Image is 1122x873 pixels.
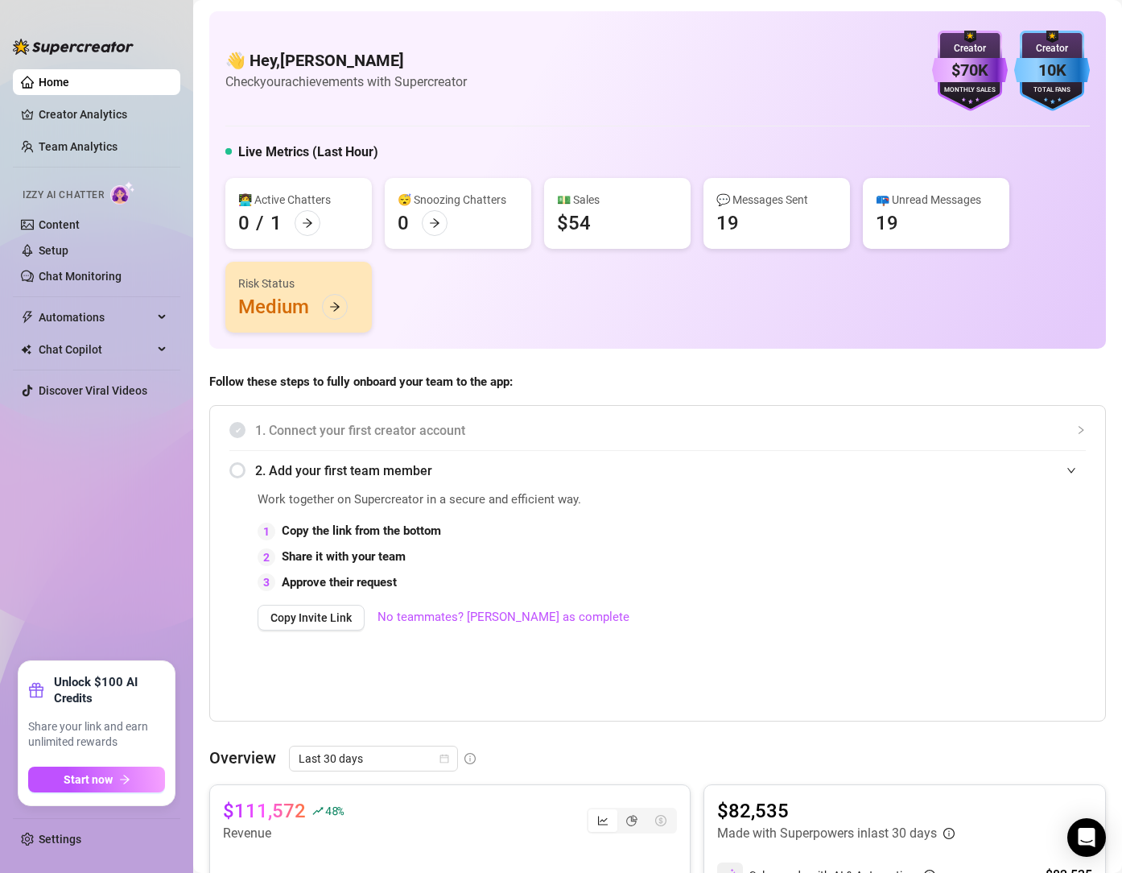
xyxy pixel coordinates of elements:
[282,575,397,590] strong: Approve their request
[21,344,31,355] img: Chat Copilot
[39,218,80,231] a: Content
[655,815,666,826] span: dollar-circle
[325,803,344,818] span: 48 %
[39,304,153,330] span: Automations
[282,549,406,564] strong: Share it with your team
[229,411,1086,450] div: 1. Connect your first creator account
[110,181,135,205] img: AI Chatter
[1067,818,1106,857] div: Open Intercom Messenger
[876,191,996,209] div: 📪 Unread Messages
[39,76,69,89] a: Home
[1076,425,1086,435] span: collapsed
[1014,41,1090,56] div: Creator
[119,774,130,785] span: arrow-right
[28,719,165,751] span: Share your link and earn unlimited rewards
[932,58,1008,83] div: $70K
[39,244,68,257] a: Setup
[23,188,104,203] span: Izzy AI Chatter
[302,217,313,229] span: arrow-right
[377,608,629,627] a: No teammates? [PERSON_NAME] as complete
[258,490,724,510] span: Work together on Supercreator in a secure and efficient way.
[39,833,81,846] a: Settings
[329,301,340,312] span: arrow-right
[626,815,637,826] span: pie-chart
[54,674,165,706] strong: Unlock $100 AI Credits
[398,210,409,236] div: 0
[258,523,275,540] div: 1
[282,523,441,538] strong: Copy the link from the bottom
[429,217,440,229] span: arrow-right
[209,746,276,770] article: Overview
[439,754,449,763] span: calendar
[238,143,378,162] h5: Live Metrics (Last Hour)
[13,39,134,55] img: logo-BBDzfeDw.svg
[39,384,147,397] a: Discover Viral Videos
[932,31,1008,111] img: purple-badge-B9DA21FR.svg
[223,798,306,824] article: $111,572
[943,828,955,839] span: info-circle
[299,747,448,771] span: Last 30 days
[587,808,677,834] div: segmented control
[557,191,678,209] div: 💵 Sales
[28,767,165,792] button: Start nowarrow-right
[876,210,898,236] div: 19
[597,815,608,826] span: line-chart
[225,72,467,92] article: Check your achievements with Supercreator
[39,337,153,362] span: Chat Copilot
[238,275,359,292] div: Risk Status
[21,311,34,324] span: thunderbolt
[716,191,837,209] div: 💬 Messages Sent
[39,101,167,127] a: Creator Analytics
[1014,85,1090,96] div: Total Fans
[312,805,324,817] span: rise
[229,451,1086,490] div: 2. Add your first team member
[1014,58,1090,83] div: 10K
[717,824,937,843] article: Made with Superpowers in last 30 days
[223,824,344,843] article: Revenue
[238,191,359,209] div: 👩‍💻 Active Chatters
[398,191,518,209] div: 😴 Snoozing Chatters
[270,210,282,236] div: 1
[238,210,250,236] div: 0
[255,461,1086,481] span: 2. Add your first team member
[270,611,352,624] span: Copy Invite Link
[932,85,1008,96] div: Monthly Sales
[932,41,1008,56] div: Creator
[39,270,122,283] a: Chat Monitoring
[1014,31,1090,111] img: blue-badge-DgoSNQY1.svg
[764,490,1086,697] iframe: Adding Team Members
[258,548,275,566] div: 2
[716,210,739,236] div: 19
[717,798,955,824] article: $82,535
[464,753,476,764] span: info-circle
[258,605,365,631] button: Copy Invite Link
[258,573,275,591] div: 3
[557,210,591,236] div: $54
[225,49,467,72] h4: 👋 Hey, [PERSON_NAME]
[1066,465,1076,475] span: expanded
[28,682,44,698] span: gift
[39,140,118,153] a: Team Analytics
[209,374,513,389] strong: Follow these steps to fully onboard your team to the app:
[255,420,1086,441] span: 1. Connect your first creator account
[64,773,113,786] span: Start now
